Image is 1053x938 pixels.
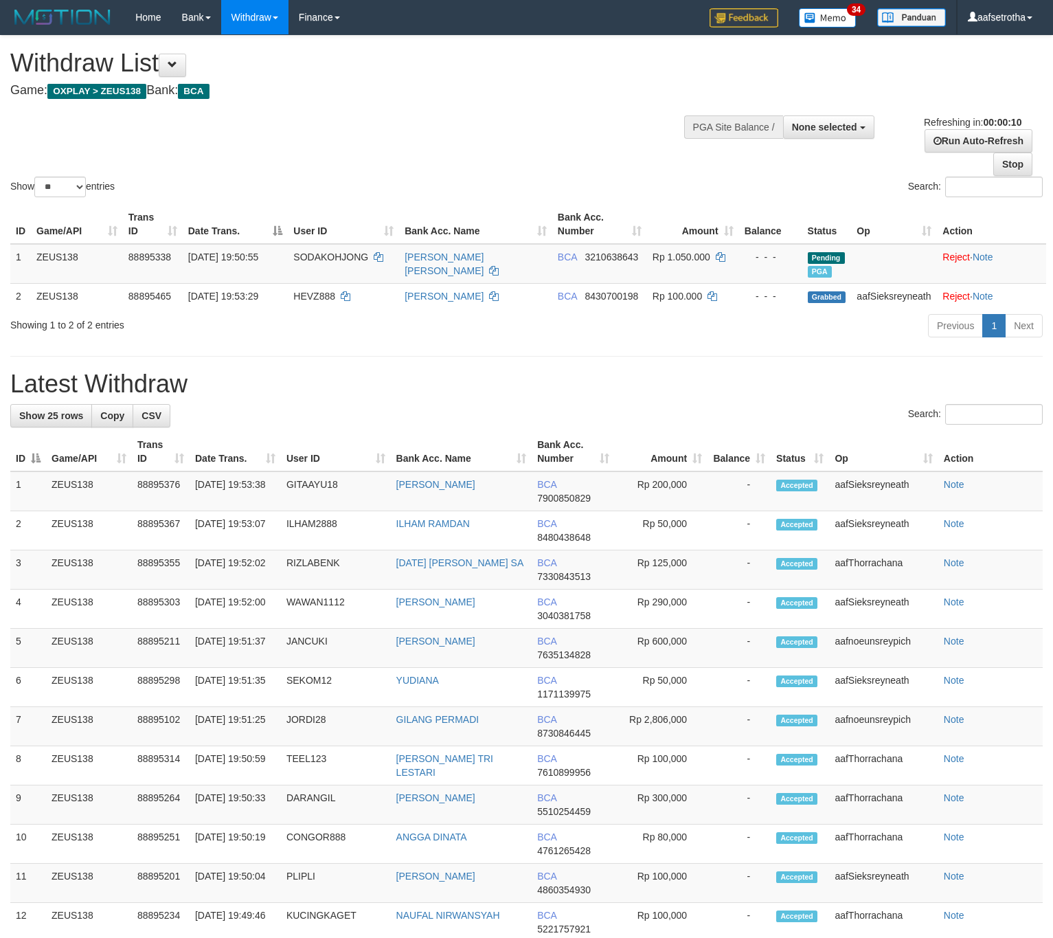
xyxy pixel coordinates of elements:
[829,746,938,785] td: aafThorrachana
[829,432,938,471] th: Op: activate to sort column ascending
[983,117,1021,128] strong: 00:00:10
[399,205,552,244] th: Bank Acc. Name: activate to sort column ascending
[46,590,132,629] td: ZEUS138
[537,649,591,660] span: Copy 7635134828 to clipboard
[188,252,258,263] span: [DATE] 19:50:55
[615,432,707,471] th: Amount: activate to sort column ascending
[141,410,161,421] span: CSV
[46,550,132,590] td: ZEUS138
[908,177,1043,197] label: Search:
[190,825,281,864] td: [DATE] 19:50:19
[653,291,702,302] span: Rp 100.000
[10,7,115,27] img: MOTION_logo.png
[188,291,258,302] span: [DATE] 19:53:29
[944,910,964,921] a: Note
[944,792,964,803] a: Note
[190,471,281,511] td: [DATE] 19:53:38
[802,205,852,244] th: Status
[585,252,639,263] span: Copy 3210638643 to clipboard
[281,629,391,668] td: JANCUKI
[771,432,829,471] th: Status: activate to sort column ascending
[944,675,964,686] a: Note
[799,8,857,27] img: Button%20Memo.svg
[945,177,1043,197] input: Search:
[46,825,132,864] td: ZEUS138
[537,884,591,895] span: Copy 4860354930 to clipboard
[190,864,281,903] td: [DATE] 19:50:04
[537,518,556,529] span: BCA
[829,629,938,668] td: aafnoeunsreypich
[405,291,484,302] a: [PERSON_NAME]
[537,792,556,803] span: BCA
[190,785,281,825] td: [DATE] 19:50:33
[925,129,1032,153] a: Run Auto-Refresh
[776,519,817,531] span: Accepted
[585,291,639,302] span: Copy 8430700198 to clipboard
[537,493,591,504] span: Copy 7900850829 to clipboard
[537,767,591,778] span: Copy 7610899956 to clipboard
[776,675,817,687] span: Accepted
[783,115,874,139] button: None selected
[829,825,938,864] td: aafThorrachana
[281,550,391,590] td: RIZLABENK
[10,84,688,98] h4: Game: Bank:
[847,3,865,16] span: 34
[100,410,124,421] span: Copy
[615,668,707,707] td: Rp 50,000
[132,746,190,785] td: 88895314
[132,864,190,903] td: 88895201
[132,668,190,707] td: 88895298
[937,205,1046,244] th: Action
[944,557,964,568] a: Note
[877,8,946,27] img: panduan.png
[31,205,123,244] th: Game/API: activate to sort column ascending
[132,432,190,471] th: Trans ID: activate to sort column ascending
[396,518,470,529] a: ILHAM RAMDAN
[396,910,500,921] a: NAUFAL NIRWANSYAH
[615,825,707,864] td: Rp 80,000
[132,825,190,864] td: 88895251
[396,479,475,490] a: [PERSON_NAME]
[707,471,771,511] td: -
[707,550,771,590] td: -
[396,792,475,803] a: [PERSON_NAME]
[973,291,993,302] a: Note
[396,753,493,778] a: [PERSON_NAME] TRI LESTARI
[532,432,615,471] th: Bank Acc. Number: activate to sort column ascending
[405,252,484,276] a: [PERSON_NAME] [PERSON_NAME]
[281,707,391,746] td: JORDI28
[776,715,817,726] span: Accepted
[944,753,964,764] a: Note
[132,629,190,668] td: 88895211
[10,471,46,511] td: 1
[615,785,707,825] td: Rp 300,000
[944,636,964,647] a: Note
[47,84,146,99] span: OXPLAY > ZEUS138
[133,404,170,427] a: CSV
[10,825,46,864] td: 10
[707,746,771,785] td: -
[707,629,771,668] td: -
[776,832,817,844] span: Accepted
[46,746,132,785] td: ZEUS138
[707,668,771,707] td: -
[537,675,556,686] span: BCA
[132,511,190,550] td: 88895367
[537,924,591,935] span: Copy 5221757921 to clipboard
[537,753,556,764] span: BCA
[10,785,46,825] td: 9
[537,806,591,817] span: Copy 5510254459 to clipboard
[993,153,1032,176] a: Stop
[937,283,1046,309] td: ·
[615,511,707,550] td: Rp 50,000
[615,471,707,511] td: Rp 200,000
[739,205,802,244] th: Balance
[190,590,281,629] td: [DATE] 19:52:00
[851,283,937,309] td: aafSieksreyneath
[647,205,739,244] th: Amount: activate to sort column ascending
[615,590,707,629] td: Rp 290,000
[10,590,46,629] td: 4
[707,511,771,550] td: -
[944,714,964,725] a: Note
[851,205,937,244] th: Op: activate to sort column ascending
